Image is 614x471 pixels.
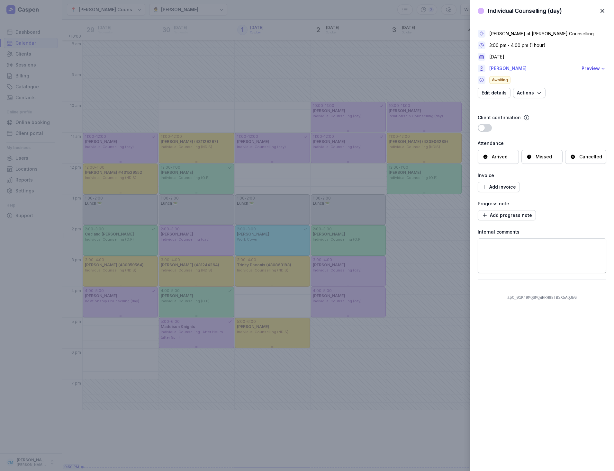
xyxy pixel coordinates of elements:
[482,89,507,97] span: Edit details
[482,183,516,191] span: Add invoice
[582,65,600,72] div: Preview
[489,76,510,84] span: Awaiting
[489,31,594,37] div: [PERSON_NAME] at [PERSON_NAME] Counselling
[482,211,532,219] span: Add progress note
[488,7,562,15] div: Individual Counselling (day)
[478,200,606,208] div: Progress note
[478,114,521,121] div: Client confirmation
[489,54,504,60] div: [DATE]
[478,88,510,98] button: Edit details
[505,295,579,300] div: apt_01K49MQSMQWHRH88TBSX5AQJWG
[492,154,508,160] div: Arrived
[579,154,602,160] div: Cancelled
[517,89,542,97] span: Actions
[478,139,606,147] div: Attendance
[489,65,578,72] a: [PERSON_NAME]
[582,65,606,72] button: Preview
[536,154,552,160] div: Missed
[478,228,606,236] div: Internal comments
[478,172,606,179] div: Invoice
[513,88,546,98] button: Actions
[489,42,546,49] div: 3:00 pm - 4:00 pm (1 hour)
